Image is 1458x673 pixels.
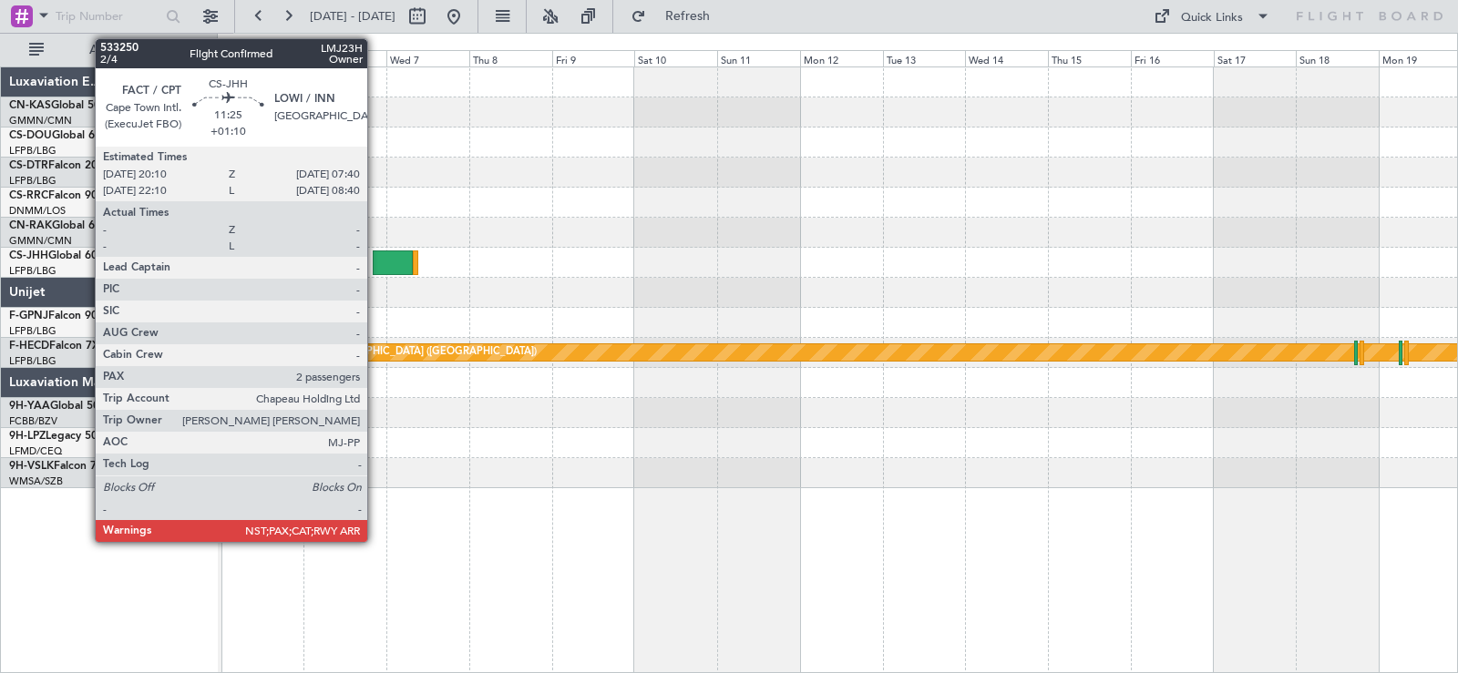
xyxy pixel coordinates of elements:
a: LFPB/LBG [9,354,56,368]
span: 9H-VSLK [9,461,54,472]
span: Refresh [650,10,726,23]
span: CS-DOU [9,130,52,141]
span: All Aircraft [47,44,192,56]
div: Sat 10 [634,50,717,66]
div: Wed 14 [965,50,1048,66]
div: Tue 13 [883,50,966,66]
div: Mon 12 [800,50,883,66]
a: 9H-LPZLegacy 500 [9,431,104,442]
a: CN-KASGlobal 5000 [9,100,113,111]
div: Wed 7 [386,50,469,66]
div: [DATE] [221,36,252,52]
input: Trip Number [56,3,160,30]
a: CS-RRCFalcon 900LX [9,190,117,201]
a: LFPB/LBG [9,264,56,278]
div: Quick Links [1181,9,1243,27]
a: GMMN/CMN [9,114,72,127]
a: LFPB/LBG [9,174,56,188]
a: GMMN/CMN [9,234,72,248]
div: Fri 9 [552,50,635,66]
span: 9H-LPZ [9,431,46,442]
a: CN-RAKGlobal 6000 [9,220,114,231]
div: Tue 6 [303,50,386,66]
a: F-HECDFalcon 7X [9,341,99,352]
a: 9H-VSLKFalcon 7X [9,461,104,472]
a: DNMM/LOS [9,204,66,218]
button: All Aircraft [20,36,198,65]
a: CS-JHHGlobal 6000 [9,250,110,261]
span: 9H-YAA [9,401,50,412]
a: WMSA/SZB [9,474,63,488]
a: 9H-YAAGlobal 5000 [9,401,112,412]
button: Refresh [622,2,732,31]
span: CS-JHH [9,250,48,261]
div: Planned Maint [GEOGRAPHIC_DATA] ([GEOGRAPHIC_DATA]) [250,339,537,366]
a: LFPB/LBG [9,144,56,158]
a: LFPB/LBG [9,324,56,338]
span: [DATE] - [DATE] [310,8,395,25]
a: F-GPNJFalcon 900EX [9,311,118,321]
div: Thu 8 [469,50,552,66]
div: Sun 18 [1296,50,1379,66]
a: FCBB/BZV [9,414,57,428]
div: Thu 15 [1048,50,1131,66]
div: Sat 17 [1214,50,1297,66]
a: CS-DOUGlobal 6500 [9,130,114,141]
span: F-HECD [9,341,49,352]
span: CN-KAS [9,100,51,111]
a: LFMD/CEQ [9,444,62,458]
a: CS-DTRFalcon 2000 [9,160,110,171]
div: Mon 5 [221,50,304,66]
span: CN-RAK [9,220,52,231]
span: F-GPNJ [9,311,48,321]
span: CS-RRC [9,190,48,201]
div: Sun 11 [717,50,800,66]
button: Quick Links [1145,2,1279,31]
div: Fri 16 [1131,50,1214,66]
span: CS-DTR [9,160,48,171]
